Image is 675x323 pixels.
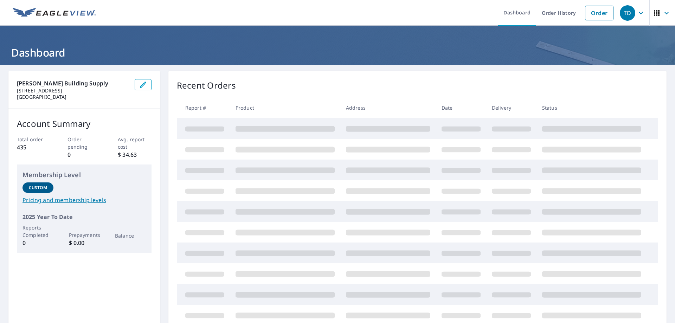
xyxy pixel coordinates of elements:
div: TD [620,5,635,21]
p: Membership Level [22,170,146,180]
p: Account Summary [17,117,152,130]
img: EV Logo [13,8,96,18]
p: Recent Orders [177,79,236,92]
h1: Dashboard [8,45,667,60]
p: Reports Completed [22,224,53,239]
th: Address [340,97,436,118]
p: [STREET_ADDRESS] [17,88,129,94]
p: Prepayments [69,231,100,239]
p: 435 [17,143,51,151]
th: Date [436,97,486,118]
th: Delivery [486,97,536,118]
p: Total order [17,136,51,143]
a: Order [585,6,613,20]
p: 0 [67,150,101,159]
p: Custom [29,185,47,191]
p: [GEOGRAPHIC_DATA] [17,94,129,100]
p: $ 34.63 [118,150,152,159]
a: Pricing and membership levels [22,196,146,204]
p: $ 0.00 [69,239,100,247]
p: [PERSON_NAME] Building Supply [17,79,129,88]
th: Report # [177,97,230,118]
p: 2025 Year To Date [22,213,146,221]
p: 0 [22,239,53,247]
p: Order pending [67,136,101,150]
p: Avg. report cost [118,136,152,150]
th: Product [230,97,340,118]
p: Balance [115,232,146,239]
th: Status [536,97,647,118]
